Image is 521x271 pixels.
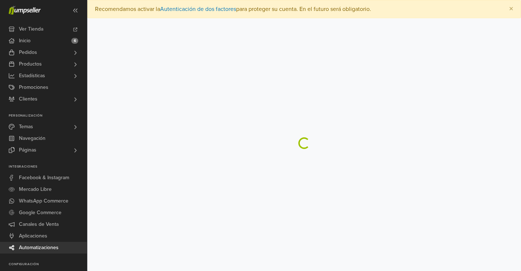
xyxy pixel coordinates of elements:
[71,38,78,44] span: 6
[509,4,513,14] span: ×
[19,133,45,144] span: Navegación
[9,114,87,118] p: Personalización
[19,93,37,105] span: Clientes
[19,47,37,58] span: Pedidos
[19,242,59,254] span: Automatizaciones
[19,121,33,133] span: Temas
[502,0,521,18] button: Close
[19,172,69,184] span: Facebook & Instagram
[19,35,31,47] span: Inicio
[19,195,68,207] span: WhatsApp Commerce
[19,82,48,93] span: Promociones
[19,219,59,230] span: Canales de Venta
[19,58,42,70] span: Productos
[19,184,52,195] span: Mercado Libre
[19,207,61,219] span: Google Commerce
[160,5,236,13] a: Autenticación de dos factores
[19,230,47,242] span: Aplicaciones
[9,262,87,267] p: Configuración
[19,144,36,156] span: Páginas
[9,165,87,169] p: Integraciones
[19,70,45,82] span: Estadísticas
[19,23,43,35] span: Ver Tienda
